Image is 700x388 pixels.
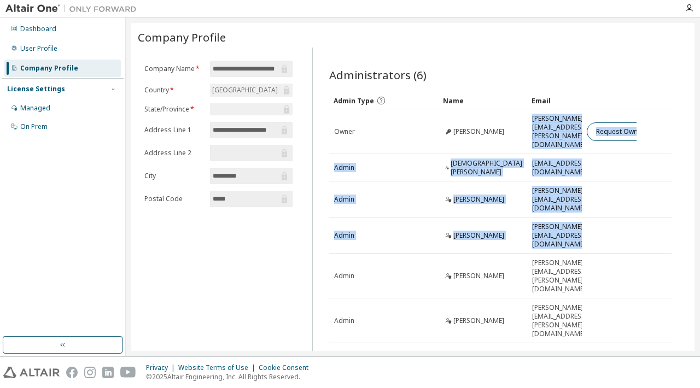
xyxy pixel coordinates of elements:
span: Items per page [460,351,532,365]
label: Address Line 2 [144,149,203,157]
span: Owner [334,127,355,136]
label: Company Name [144,64,203,73]
span: [PERSON_NAME] [453,127,504,136]
span: [PERSON_NAME] [453,272,504,280]
img: youtube.svg [120,367,136,378]
div: Managed [20,104,50,113]
span: [PERSON_NAME][EMAIL_ADDRESS][PERSON_NAME][DOMAIN_NAME] [532,303,587,338]
img: facebook.svg [66,367,78,378]
span: [PERSON_NAME] [453,231,504,240]
div: Website Terms of Use [178,363,259,372]
div: Privacy [146,363,178,372]
div: On Prem [20,122,48,131]
label: State/Province [144,105,203,114]
span: [PERSON_NAME][EMAIL_ADDRESS][PERSON_NAME][DOMAIN_NAME] [532,258,587,293]
img: linkedin.svg [102,367,114,378]
span: [EMAIL_ADDRESS][DOMAIN_NAME] [532,159,587,177]
span: Administrators (6) [329,67,427,83]
span: Admin Type [334,96,374,105]
button: Request Owner Change [587,122,679,141]
p: © 2025 Altair Engineering, Inc. All Rights Reserved. [146,372,315,381]
span: [DEMOGRAPHIC_DATA][PERSON_NAME] [451,159,522,177]
span: Admin [334,272,354,280]
span: Admin [334,163,354,172]
div: Email [532,92,577,109]
span: [PERSON_NAME][EMAIL_ADDRESS][DOMAIN_NAME] [532,222,587,249]
label: City [144,172,203,180]
div: [GEOGRAPHIC_DATA] [211,84,279,96]
div: Company Profile [20,64,78,73]
div: License Settings [7,85,65,93]
div: Cookie Consent [259,363,315,372]
img: altair_logo.svg [3,367,60,378]
span: [PERSON_NAME] [453,316,504,325]
span: [PERSON_NAME][EMAIL_ADDRESS][PERSON_NAME][DOMAIN_NAME] [532,114,587,149]
span: Page n. [542,351,594,365]
span: Admin [334,231,354,240]
div: Name [443,92,523,109]
span: [PERSON_NAME][EMAIL_ADDRESS][DOMAIN_NAME] [532,186,587,213]
span: Admin [334,195,354,204]
img: instagram.svg [84,367,96,378]
span: Admin [334,316,354,325]
div: Dashboard [20,25,56,33]
label: Address Line 1 [144,126,203,134]
span: [PERSON_NAME] [453,195,504,204]
div: [GEOGRAPHIC_DATA] [210,84,292,97]
img: Altair One [5,3,142,14]
span: Company Profile [138,30,226,45]
label: Country [144,86,203,95]
div: User Profile [20,44,57,53]
label: Postal Code [144,195,203,203]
